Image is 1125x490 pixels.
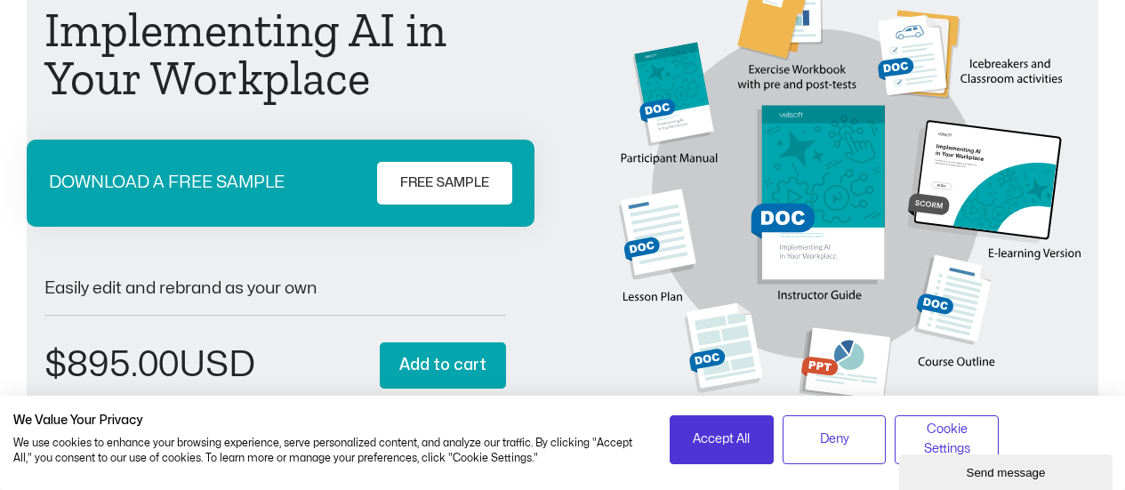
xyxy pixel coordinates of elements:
button: Adjust cookie preferences [895,415,999,464]
button: Add to cart [380,342,506,390]
span: FREE SAMPLE [400,173,489,194]
span: Deny [820,430,849,449]
p: Easily edit and rebrand as your own [44,280,506,297]
button: Deny all cookies [783,415,887,464]
h1: Implementing AI in Your Workplace [44,6,506,102]
button: Accept all cookies [670,415,774,464]
span: Accept All [693,430,750,449]
span: Cookie Settings [906,420,987,460]
p: We use cookies to enhance your browsing experience, serve personalized content, and analyze our t... [13,436,643,466]
span: $ [44,348,67,382]
p: DOWNLOAD A FREE SAMPLE [49,174,285,191]
a: FREE SAMPLE [377,162,512,205]
bdi: 895.00 [44,348,179,382]
h2: We Value Your Privacy [13,413,643,429]
iframe: chat widget [899,451,1116,490]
